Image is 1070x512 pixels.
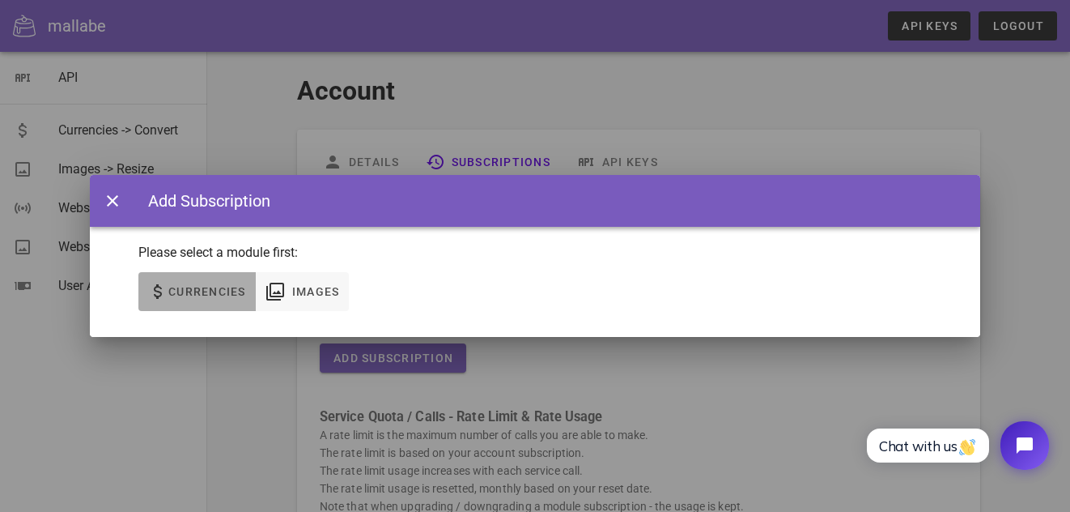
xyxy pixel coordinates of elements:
div: Add Subscription [132,189,270,213]
button: Images [256,272,350,311]
p: Please select a module first: [138,243,932,262]
iframe: Tidio Chat [849,407,1063,484]
span: Images [291,285,340,298]
span: Currencies [168,285,246,298]
button: Currencies [138,272,256,311]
